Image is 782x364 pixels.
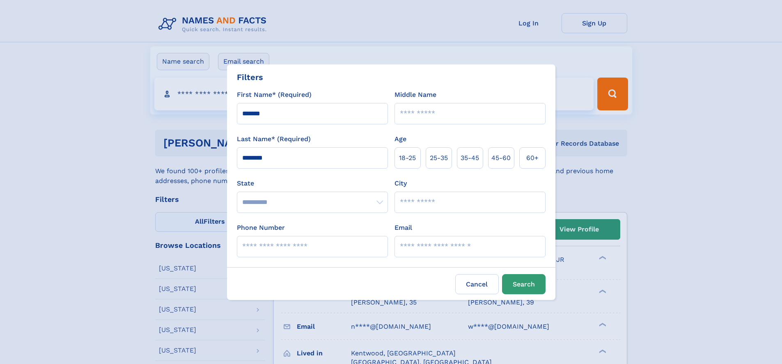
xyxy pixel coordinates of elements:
[430,153,448,163] span: 25‑35
[237,90,312,100] label: First Name* (Required)
[237,134,311,144] label: Last Name* (Required)
[399,153,416,163] span: 18‑25
[237,223,285,233] label: Phone Number
[237,71,263,83] div: Filters
[491,153,511,163] span: 45‑60
[237,179,388,188] label: State
[394,179,407,188] label: City
[394,134,406,144] label: Age
[394,223,412,233] label: Email
[394,90,436,100] label: Middle Name
[461,153,479,163] span: 35‑45
[455,274,499,294] label: Cancel
[502,274,546,294] button: Search
[526,153,539,163] span: 60+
